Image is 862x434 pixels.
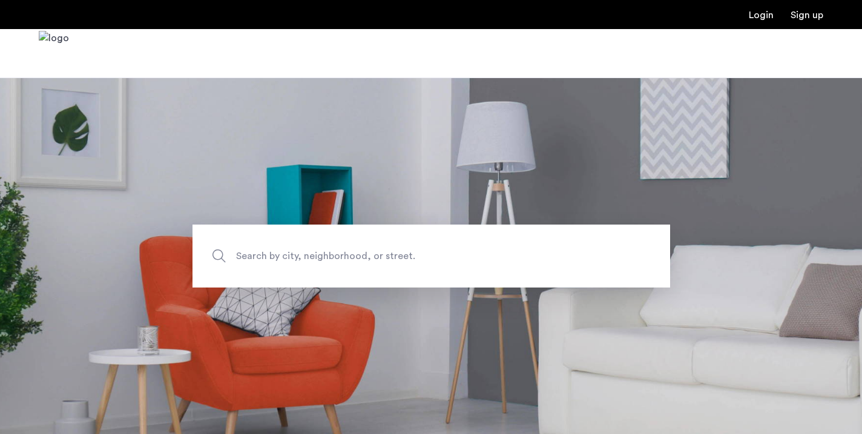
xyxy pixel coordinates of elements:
[791,10,823,20] a: Registration
[236,248,570,264] span: Search by city, neighborhood, or street.
[39,31,69,76] a: Cazamio Logo
[192,225,670,288] input: Apartment Search
[749,10,774,20] a: Login
[39,31,69,76] img: logo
